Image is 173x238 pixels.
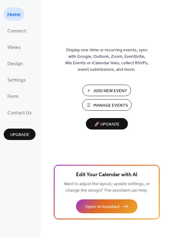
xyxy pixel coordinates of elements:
[10,132,29,138] span: Upgrade
[7,26,26,36] span: Connect
[7,43,21,52] span: Views
[7,10,21,19] span: Home
[90,120,124,129] span: 🚀 Upgrade
[4,7,24,21] a: Home
[4,106,36,119] a: Contact Us
[82,85,131,96] button: Add New Event
[4,129,36,140] button: Upgrade
[85,204,120,210] span: Open AI Assistant
[4,24,30,37] a: Connect
[7,108,32,118] span: Contact Us
[7,75,26,85] span: Settings
[7,59,23,69] span: Design
[76,171,137,179] span: Edit Your Calendar with AI
[4,89,22,103] a: Form
[94,88,127,94] span: Add New Event
[86,118,128,130] button: 🚀 Upgrade
[7,92,19,101] span: Form
[82,99,132,111] button: Manage Events
[76,199,137,213] button: Open AI Assistant
[4,57,27,70] a: Design
[4,73,30,86] a: Settings
[65,47,149,73] span: Display one-time or recurring events, sync with Google, Outlook, Zoom, Eventbrite, Wix Events or ...
[93,102,128,109] span: Manage Events
[4,40,24,53] a: Views
[64,180,150,195] span: Want to adjust the layout, update settings, or change the design? The assistant can help.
